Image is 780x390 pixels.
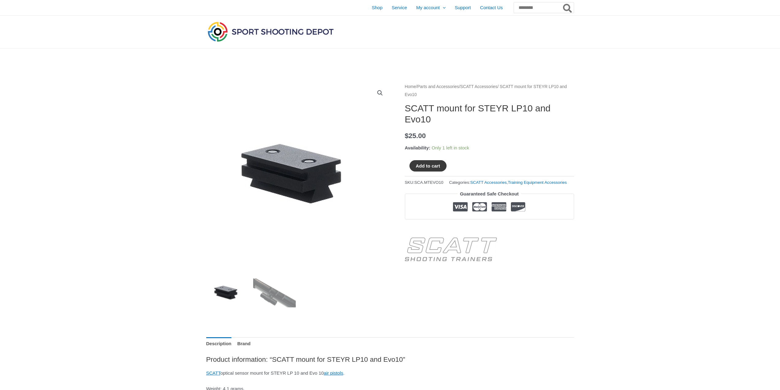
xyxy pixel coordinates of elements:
a: Brand [237,337,250,350]
img: SCATT mount for STEYR LP10 and Evo10 [206,272,249,314]
a: Home [405,84,416,89]
span: Only 1 left in stock [432,145,469,150]
img: SCATT mount for STEYR LP10 and Evo10 - Image 2 [253,272,296,314]
a: Description [206,337,232,350]
a: SCATT [206,370,220,376]
bdi: 25.00 [405,132,426,140]
span: SCA.MTEVO10 [414,180,443,185]
p: optical sensor mount for STEYR LP 10 and Evo 10 . [206,369,574,377]
span: SKU: [405,179,443,186]
a: SCATT Accessories [460,84,497,89]
legend: Guaranteed Safe Checkout [458,190,521,198]
nav: Breadcrumb [405,83,574,98]
a: View full-screen image gallery [375,87,386,98]
span: Availability: [405,145,431,150]
button: Search [562,2,574,13]
img: Sport Shooting Depot [206,20,335,43]
h2: Product information: “SCATT mount for STEYR LP10 and Evo10” [206,355,574,364]
iframe: Customer reviews powered by Trustpilot [405,224,574,231]
a: Parts and Accessories [417,84,459,89]
a: air pistols [324,370,343,376]
button: Add to cart [409,160,447,172]
h1: SCATT mount for STEYR LP10 and Evo10 [405,103,574,125]
a: SCATT [405,236,497,263]
a: SCATT Accessories [470,180,507,185]
a: Training Equipment Accessories [508,180,567,185]
img: SCATT mount for STEYR LP10 and Evo10 [206,83,390,267]
span: $ [405,132,409,140]
span: Categories: , [449,179,567,186]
